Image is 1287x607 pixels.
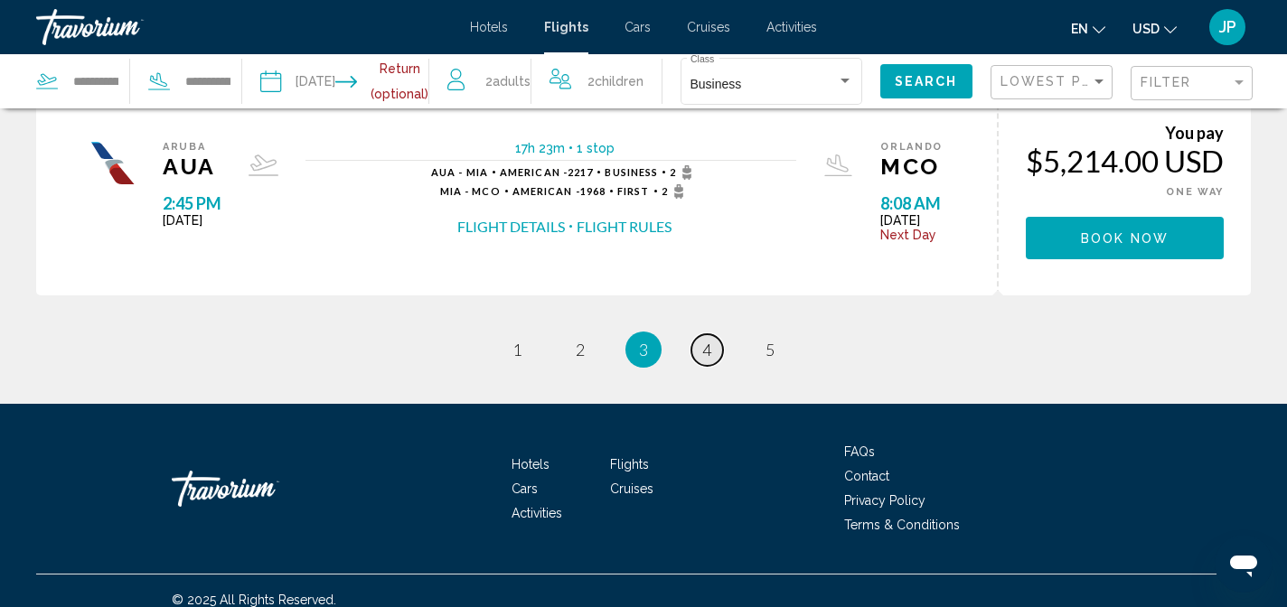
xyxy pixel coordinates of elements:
[702,340,711,360] span: 4
[844,469,889,483] a: Contact
[512,185,606,197] span: 1968
[485,69,531,94] span: 2
[36,9,452,45] a: Travorium
[470,20,508,34] a: Hotels
[163,213,221,228] span: [DATE]
[163,141,221,153] span: Aruba
[512,481,538,496] a: Cars
[577,141,615,155] span: 1 stop
[639,340,648,360] span: 3
[172,462,352,516] a: Travorium
[512,185,580,197] span: American -
[1081,231,1169,246] span: Book now
[1000,75,1107,90] mat-select: Sort by
[610,481,653,496] a: Cruises
[880,153,943,180] span: MCO
[670,165,698,180] span: 2
[500,166,593,178] span: 2217
[431,166,488,178] span: AUA - MIA
[617,185,650,197] span: First
[1204,8,1251,46] button: User Menu
[163,193,221,213] span: 2:45 PM
[587,69,643,94] span: 2
[1071,22,1088,36] span: en
[1026,123,1224,143] div: You pay
[1026,226,1224,246] a: Book now
[605,166,658,178] span: Business
[844,518,960,532] a: Terms & Conditions
[1132,15,1177,42] button: Change currency
[595,74,643,89] span: Children
[512,506,562,520] a: Activities
[260,54,335,108] button: Depart date: Oct 9, 2025
[500,166,568,178] span: American -
[766,20,817,34] a: Activities
[687,20,730,34] a: Cruises
[172,593,336,607] span: © 2025 All Rights Reserved.
[512,340,521,360] span: 1
[1131,65,1253,102] button: Filter
[440,185,501,197] span: MIA - MCO
[577,217,672,237] button: Flight Rules
[576,340,585,360] span: 2
[1026,217,1224,259] button: Book now
[844,444,875,459] a: FAQs
[335,54,428,108] button: Return date
[1132,22,1160,36] span: USD
[844,493,925,508] a: Privacy Policy
[662,184,690,199] span: 2
[880,228,943,242] span: Next Day
[1166,186,1224,198] span: ONE WAY
[457,217,565,237] button: Flight Details
[1219,18,1236,36] span: JP
[1215,535,1273,593] iframe: Button to launch messaging window
[610,457,649,472] a: Flights
[766,340,775,360] span: 5
[1071,15,1105,42] button: Change language
[515,141,565,155] span: 17h 23m
[1141,75,1192,89] span: Filter
[880,141,943,153] span: Orlando
[429,54,662,108] button: Travelers: 2 adults, 2 children
[880,64,972,98] button: Search
[512,457,550,472] a: Hotels
[895,75,958,89] span: Search
[36,332,1251,368] ul: Pagination
[1026,143,1224,179] div: $5,214.00 USD
[544,20,588,34] a: Flights
[163,153,221,180] span: AUA
[493,74,531,89] span: Adults
[880,213,943,228] span: [DATE]
[625,20,651,34] a: Cars
[1000,74,1117,89] span: Lowest Price
[880,193,943,213] span: 8:08 AM
[690,77,742,91] span: Business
